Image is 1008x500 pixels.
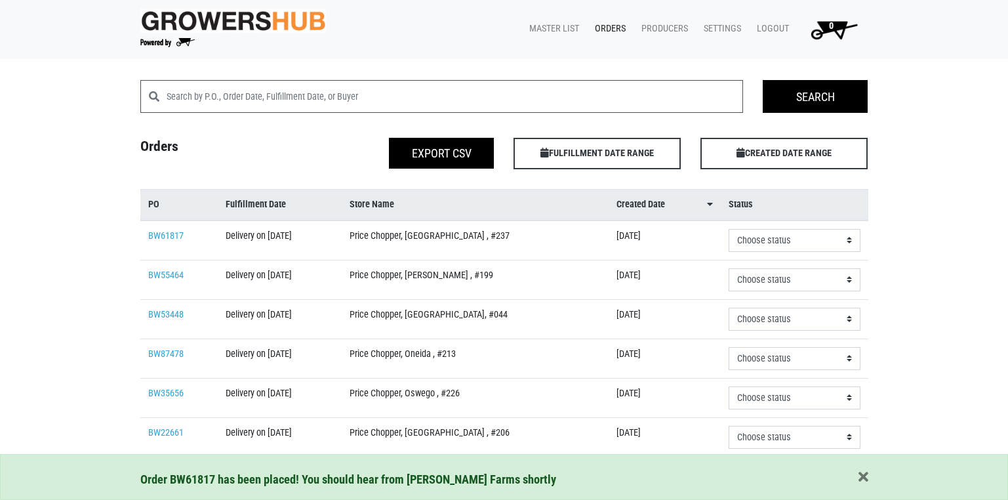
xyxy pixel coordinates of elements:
a: BW35656 [148,388,184,399]
a: BW53448 [148,309,184,320]
input: Search by P.O., Order Date, Fulfillment Date, or Buyer [167,80,744,113]
td: [DATE] [609,260,721,299]
td: Price Chopper, Oswego , #226 [342,378,608,417]
td: [DATE] [609,378,721,417]
td: Delivery on [DATE] [218,260,342,299]
span: 0 [829,20,834,31]
td: Delivery on [DATE] [218,378,342,417]
td: Delivery on [DATE] [218,299,342,339]
td: Price Chopper, Oneida , #213 [342,339,608,378]
input: Search [763,80,868,113]
a: Fulfillment Date [226,198,334,212]
td: Delivery on [DATE] [218,417,342,457]
h4: Orders [131,138,317,164]
img: Powered by Big Wheelbarrow [140,38,195,47]
span: PO [148,198,159,212]
span: CREATED DATE RANGE [700,138,868,169]
td: Price Chopper, [GEOGRAPHIC_DATA] , #237 [342,220,608,260]
div: Order BW61817 has been placed! You should hear from [PERSON_NAME] Farms shortly [140,470,868,489]
span: Store Name [350,198,394,212]
td: Price Chopper, [GEOGRAPHIC_DATA], #044 [342,299,608,339]
a: Created Date [616,198,713,212]
a: BW55464 [148,270,184,281]
span: Fulfillment Date [226,198,286,212]
td: Price Chopper, [PERSON_NAME] , #199 [342,260,608,299]
img: Cart [805,16,863,43]
a: BW61817 [148,230,184,241]
td: Delivery on [DATE] [218,220,342,260]
td: [DATE] [609,417,721,457]
a: Settings [693,16,746,41]
a: Store Name [350,198,600,212]
button: Export CSV [389,138,494,169]
span: FULFILLMENT DATE RANGE [514,138,681,169]
a: BW87478 [148,348,184,360]
a: Orders [584,16,631,41]
img: original-fc7597fdc6adbb9d0e2ae620e786d1a2.jpg [140,9,327,33]
a: Status [729,198,860,212]
span: Created Date [616,198,665,212]
td: Price Chopper, [GEOGRAPHIC_DATA] , #206 [342,417,608,457]
td: [DATE] [609,299,721,339]
td: [DATE] [609,339,721,378]
a: Producers [631,16,693,41]
a: Logout [746,16,794,41]
a: 0 [794,16,868,43]
td: Delivery on [DATE] [218,339,342,378]
span: Status [729,198,753,212]
a: Master List [519,16,584,41]
td: [DATE] [609,220,721,260]
a: BW22661 [148,427,184,438]
a: PO [148,198,210,212]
